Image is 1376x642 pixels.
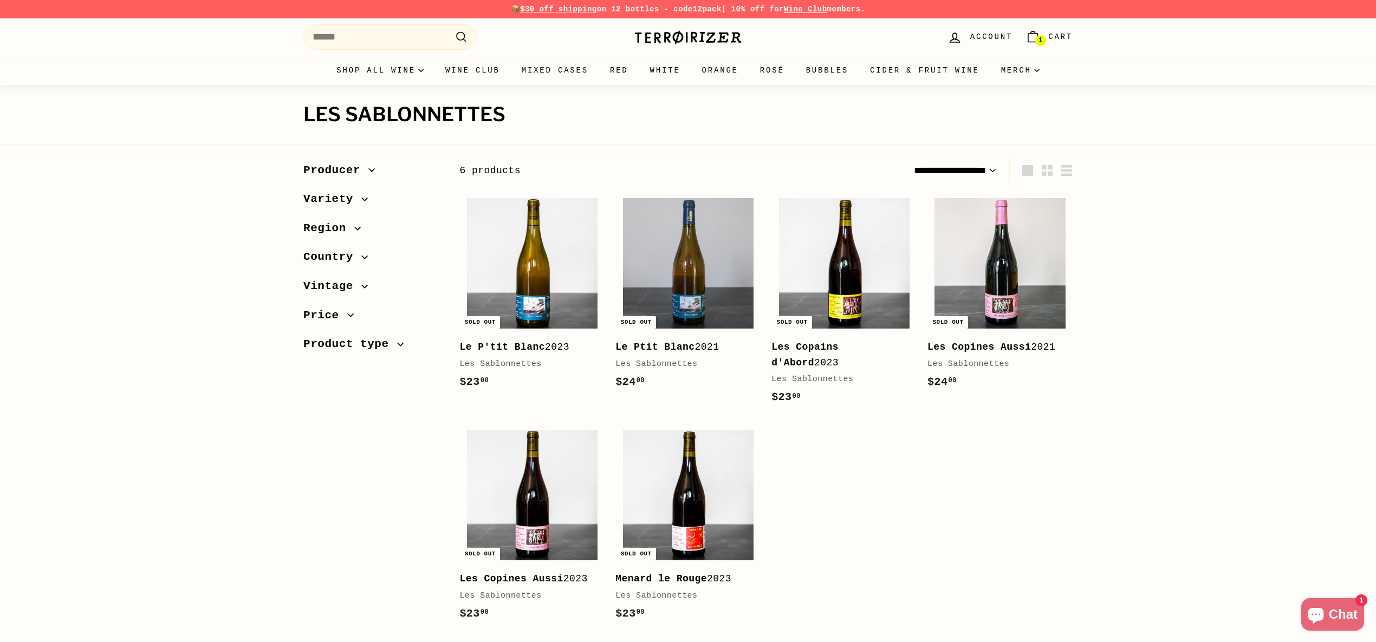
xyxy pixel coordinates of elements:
span: Price [303,306,347,325]
button: Region [303,217,442,246]
a: White [639,56,691,85]
b: Les Copains d'Abord [771,342,839,368]
div: Les Sablonnettes [459,358,594,371]
a: Sold out Menard le Rouge2023Les Sablonnettes [615,422,761,633]
a: Red [599,56,639,85]
div: 6 products [459,163,766,179]
inbox-online-store-chat: Shopify online store chat [1298,598,1367,633]
a: Wine Club [784,5,827,14]
div: Les Sablonnettes [771,373,906,386]
summary: Shop all wine [326,56,434,85]
button: Price [303,304,442,333]
sup: 00 [637,608,645,616]
b: Le Ptit Blanc [615,342,695,352]
button: Variety [303,187,442,217]
button: Vintage [303,274,442,304]
a: Sold out Les Copines Aussi2021Les Sablonnettes [927,191,1073,401]
b: Menard le Rouge [615,573,707,584]
strong: 12pack [693,5,722,14]
span: 1 [1039,37,1042,44]
span: $23 [615,607,645,620]
h1: Les Sablonnettes [303,104,1073,126]
a: Sold out Les Copines Aussi2023Les Sablonnettes [459,422,605,633]
div: Sold out [460,548,500,560]
span: Country [303,248,361,266]
a: Mixed Cases [511,56,599,85]
div: Les Sablonnettes [459,589,594,602]
div: Primary [282,56,1094,85]
a: Sold out Le P'tit Blanc2023Les Sablonnettes [459,191,605,401]
div: 2023 [459,339,594,355]
a: Cider & Fruit Wine [859,56,990,85]
a: Rosé [749,56,795,85]
div: Sold out [616,548,656,560]
div: Sold out [773,316,812,329]
a: Sold out Le Ptit Blanc2021Les Sablonnettes [615,191,761,401]
div: Les Sablonnettes [615,358,750,371]
div: Les Sablonnettes [927,358,1062,371]
p: 📦 on 12 bottles - code | 10% off for members. [303,3,1073,15]
a: Bubbles [795,56,859,85]
span: $30 off shipping [520,5,597,14]
span: Product type [303,335,397,353]
sup: 00 [793,392,801,400]
summary: Merch [990,56,1050,85]
div: Sold out [460,316,500,329]
div: 2021 [927,339,1062,355]
span: $24 [615,376,645,388]
a: Cart [1019,21,1079,53]
sup: 00 [481,377,489,384]
a: Wine Club [434,56,511,85]
div: 2023 [459,571,594,587]
a: Sold out Les Copains d'Abord2023Les Sablonnettes [771,191,917,417]
span: Variety [303,190,361,208]
a: Orange [691,56,749,85]
div: 2023 [771,339,906,371]
span: $23 [459,607,489,620]
div: 2023 [615,571,750,587]
button: Product type [303,332,442,362]
sup: 00 [948,377,956,384]
span: $23 [459,376,489,388]
span: $24 [927,376,957,388]
span: Region [303,219,354,238]
span: Account [970,31,1012,43]
sup: 00 [481,608,489,616]
div: Sold out [928,316,968,329]
span: Cart [1048,31,1073,43]
button: Country [303,245,442,274]
div: Sold out [616,316,656,329]
span: Producer [303,161,368,180]
b: Le P'tit Blanc [459,342,545,352]
b: Les Copines Aussi [459,573,563,584]
div: Les Sablonnettes [615,589,750,602]
span: Vintage [303,277,361,296]
sup: 00 [637,377,645,384]
span: $23 [771,391,801,403]
button: Producer [303,159,442,188]
b: Les Copines Aussi [927,342,1031,352]
div: 2021 [615,339,750,355]
a: Account [941,21,1019,53]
